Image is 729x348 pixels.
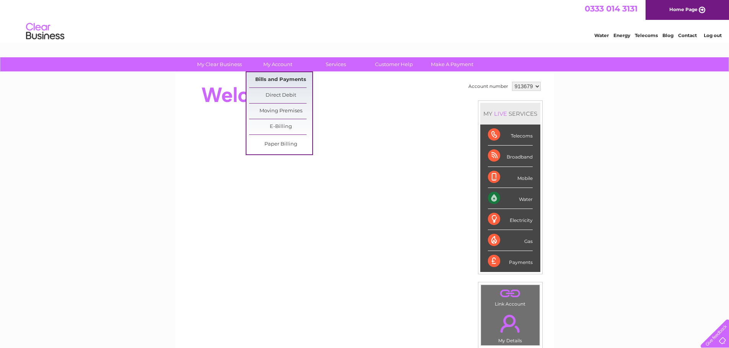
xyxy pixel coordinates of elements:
[249,104,312,119] a: Moving Premises
[488,125,533,146] div: Telecoms
[249,88,312,103] a: Direct Debit
[488,167,533,188] div: Mobile
[466,80,510,93] td: Account number
[635,32,658,38] a: Telecoms
[188,57,251,71] a: My Clear Business
[480,103,540,125] div: MY SERVICES
[483,287,538,300] a: .
[483,310,538,337] a: .
[488,188,533,209] div: Water
[481,285,540,309] td: Link Account
[488,230,533,251] div: Gas
[488,146,533,167] div: Broadband
[481,308,540,346] td: My Details
[704,32,722,38] a: Log out
[421,57,484,71] a: Make A Payment
[488,209,533,230] div: Electricity
[678,32,697,38] a: Contact
[362,57,426,71] a: Customer Help
[594,32,609,38] a: Water
[246,57,309,71] a: My Account
[249,137,312,152] a: Paper Billing
[184,4,546,37] div: Clear Business is a trading name of Verastar Limited (registered in [GEOGRAPHIC_DATA] No. 3667643...
[249,72,312,87] a: Bills and Payments
[488,251,533,272] div: Payments
[304,57,367,71] a: Services
[249,119,312,134] a: E-Billing
[662,32,674,38] a: Blog
[493,110,509,117] div: LIVE
[613,32,630,38] a: Energy
[585,4,638,13] a: 0333 014 3131
[26,20,65,43] img: logo.png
